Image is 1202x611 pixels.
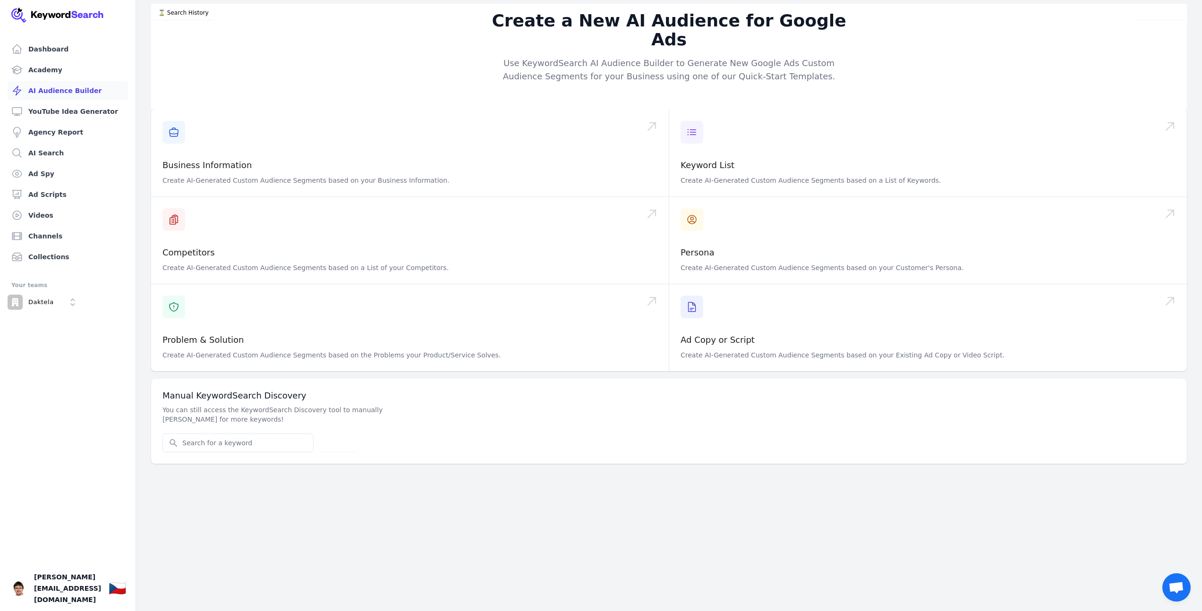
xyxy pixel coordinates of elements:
[8,40,128,59] a: Dashboard
[681,160,734,170] a: Keyword List
[162,247,215,257] a: Competitors
[34,571,101,605] span: [PERSON_NAME][EMAIL_ADDRESS][DOMAIN_NAME]
[319,434,358,452] button: Search
[8,206,128,225] a: Videos
[8,60,128,79] a: Academy
[8,295,80,310] button: Open organization switcher
[28,298,54,306] p: Daktela
[163,434,313,452] input: Search for a keyword
[11,581,26,596] button: Open user button
[162,390,1176,401] h3: Manual KeywordSearch Discovery
[162,335,244,345] a: Problem & Solution
[1136,6,1185,20] button: Video Tutorial
[109,580,126,597] div: 🇨🇿
[488,57,851,83] p: Use KeywordSearch AI Audience Builder to Generate New Google Ads Custom Audience Segments for you...
[8,81,128,100] a: AI Audience Builder
[488,11,851,49] h2: Create a New AI Audience for Google Ads
[11,581,26,596] img: Filip Musil
[8,123,128,142] a: Agency Report
[153,6,214,20] button: ⌛️ Search History
[8,144,128,162] a: AI Search
[681,335,755,345] a: Ad Copy or Script
[162,405,435,424] p: You can still access the KeywordSearch Discovery tool to manually [PERSON_NAME] for more keywords!
[8,102,128,121] a: YouTube Idea Generator
[8,185,128,204] a: Ad Scripts
[8,295,23,310] img: Daktela
[8,247,128,266] a: Collections
[681,247,715,257] a: Persona
[11,280,124,291] div: Your teams
[8,164,128,183] a: Ad Spy
[8,227,128,246] a: Channels
[162,160,252,170] a: Business Information
[11,8,104,23] img: Your Company
[109,579,126,598] button: 🇨🇿
[1162,573,1191,602] a: Otevřený chat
